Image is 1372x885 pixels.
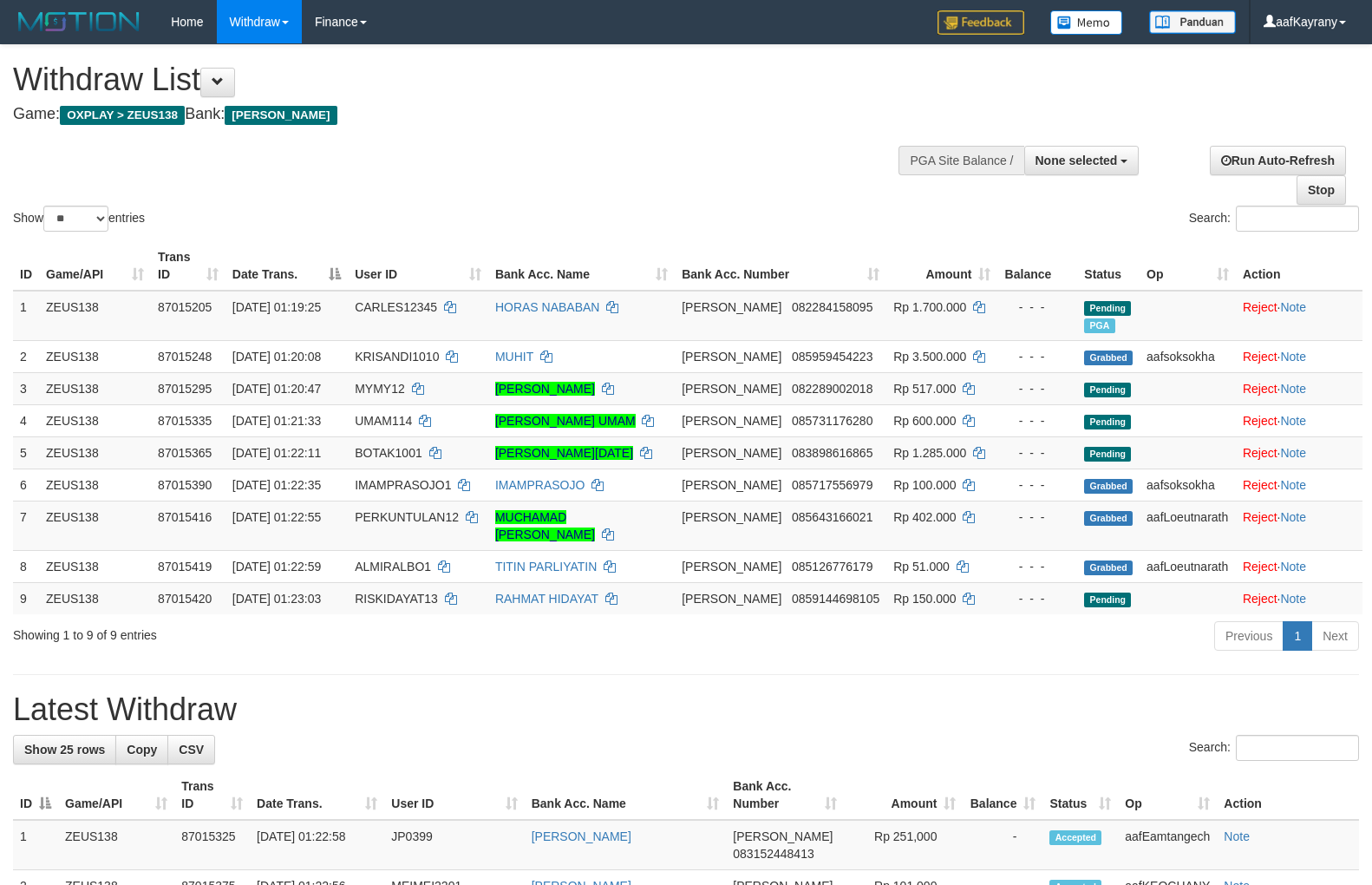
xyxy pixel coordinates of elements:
span: Pending [1084,383,1131,397]
th: ID: activate to sort column descending [13,770,58,820]
td: ZEUS138 [39,550,151,582]
span: [DATE] 01:19:25 [232,300,321,314]
span: Copy [127,743,157,757]
td: · [1236,291,1362,341]
a: Copy [115,735,168,764]
th: Status [1077,241,1140,291]
a: [PERSON_NAME] [532,829,631,843]
span: Pending [1084,301,1131,316]
a: Reject [1243,414,1277,428]
div: - - - [1004,298,1070,316]
td: - [963,820,1042,870]
h1: Latest Withdraw [13,692,1359,727]
a: Reject [1243,478,1277,492]
div: PGA Site Balance / [898,146,1023,175]
a: Reject [1243,592,1277,606]
span: [DATE] 01:22:11 [232,446,321,460]
td: aafLoeutnarath [1140,550,1236,582]
span: 87015335 [158,414,212,428]
span: 87015419 [158,560,212,574]
a: Note [1280,300,1306,314]
span: Rp 3.500.000 [893,350,966,364]
td: aafLoeutnarath [1140,501,1236,550]
a: Note [1280,478,1306,492]
td: 8 [13,550,39,582]
label: Search: [1189,206,1359,232]
span: [DATE] 01:22:55 [232,510,321,524]
span: PERKUNTULAN12 [355,510,459,524]
th: Bank Acc. Number: activate to sort column ascending [675,241,886,291]
th: Amount: activate to sort column ascending [886,241,997,291]
a: Previous [1214,621,1284,651]
span: Rp 517.000 [893,382,956,396]
h4: Game: Bank: [13,106,898,123]
img: Button%20Memo.svg [1050,10,1123,35]
span: 87015390 [158,478,212,492]
th: Bank Acc. Name: activate to sort column ascending [525,770,727,820]
td: ZEUS138 [39,372,151,404]
span: Rp 1.700.000 [893,300,966,314]
span: [DATE] 01:21:33 [232,414,321,428]
span: Pending [1084,415,1131,429]
span: CARLES12345 [355,300,437,314]
span: [DATE] 01:22:59 [232,560,321,574]
span: [DATE] 01:23:03 [232,592,321,606]
input: Search: [1236,735,1359,761]
div: - - - [1004,380,1070,397]
td: ZEUS138 [39,501,151,550]
span: [PERSON_NAME] [682,350,781,364]
button: None selected [1024,146,1140,175]
div: - - - [1004,348,1070,365]
span: MYMY12 [355,382,405,396]
td: ZEUS138 [58,820,174,870]
td: · [1236,582,1362,614]
div: - - - [1004,412,1070,429]
td: 3 [13,372,39,404]
a: [PERSON_NAME] [495,382,595,396]
div: - - - [1004,558,1070,575]
th: ID [13,241,39,291]
td: 1 [13,820,58,870]
span: IMAMPRASOJO1 [355,478,451,492]
th: Trans ID: activate to sort column ascending [174,770,250,820]
div: - - - [1004,444,1070,462]
span: [PERSON_NAME] [682,592,781,606]
span: [DATE] 01:20:08 [232,350,321,364]
div: - - - [1004,476,1070,494]
th: Amount: activate to sort column ascending [844,770,963,820]
a: CSV [167,735,215,764]
a: RAHMAT HIDAYAT [495,592,598,606]
span: Grabbed [1084,351,1133,365]
span: Copy 083898616865 to clipboard [792,446,872,460]
td: 2 [13,340,39,372]
th: Action [1217,770,1359,820]
td: · [1236,372,1362,404]
a: Reject [1243,510,1277,524]
td: [DATE] 01:22:58 [250,820,384,870]
span: BOTAK1001 [355,446,422,460]
th: Bank Acc. Name: activate to sort column ascending [488,241,675,291]
span: Copy 082289002018 to clipboard [792,382,872,396]
a: MUCHAMAD [PERSON_NAME] [495,510,595,541]
a: Show 25 rows [13,735,116,764]
div: Showing 1 to 9 of 9 entries [13,619,559,644]
td: JP0399 [384,820,524,870]
div: - - - [1004,590,1070,607]
a: Note [1280,560,1306,574]
th: Date Trans.: activate to sort column ascending [250,770,384,820]
span: [PERSON_NAME] [682,446,781,460]
span: Marked by aafchomsokheang [1084,318,1114,333]
th: Op: activate to sort column ascending [1140,241,1236,291]
a: HORAS NABABAN [495,300,600,314]
span: Rp 1.285.000 [893,446,966,460]
a: Note [1280,350,1306,364]
span: Copy 085717556979 to clipboard [792,478,872,492]
select: Showentries [43,206,108,232]
td: · [1236,550,1362,582]
a: Run Auto-Refresh [1210,146,1346,175]
span: [DATE] 01:20:47 [232,382,321,396]
td: ZEUS138 [39,436,151,469]
span: Rp 150.000 [893,592,956,606]
span: [PERSON_NAME] [682,478,781,492]
a: MUHIT [495,350,533,364]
